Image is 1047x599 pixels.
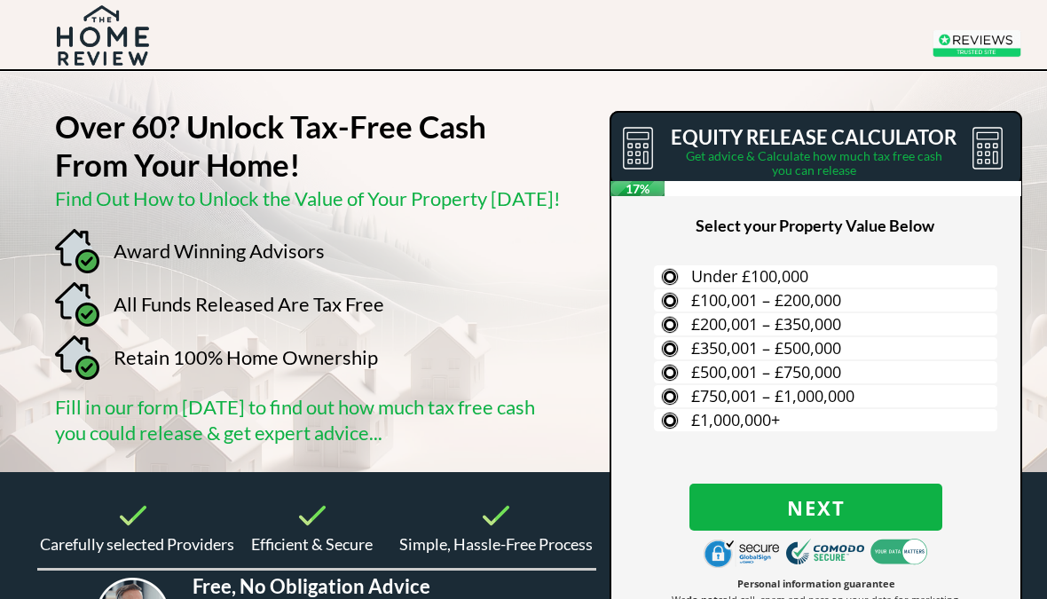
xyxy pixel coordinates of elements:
[691,409,780,430] span: £1,000,000+
[691,265,808,287] span: Under £100,000
[40,534,234,554] span: Carefully selected Providers
[114,239,325,263] span: Award Winning Advisors
[671,125,956,149] span: EQUITY RELEASE CALCULATOR
[691,313,841,335] span: £200,001 – £350,000
[689,484,942,531] button: Next
[691,385,854,406] span: £750,001 – £1,000,000
[689,496,942,519] span: Next
[55,186,561,210] span: Find Out How to Unlock the Value of Your Property [DATE]!
[114,345,378,369] span: Retain 100% Home Ownership
[691,289,841,311] span: £100,001 – £200,000
[114,292,384,316] span: All Funds Released Are Tax Free
[696,216,934,235] span: Select your Property Value Below
[399,534,593,554] span: Simple, Hassle-Free Process
[251,534,373,554] span: Efficient & Secure
[686,148,942,177] span: Get advice & Calculate how much tax free cash you can release
[193,574,430,598] span: Free, No Obligation Advice
[55,107,486,183] strong: Over 60? Unlock Tax-Free Cash From Your Home!
[737,577,895,590] span: Personal information guarantee
[55,395,535,445] span: Fill in our form [DATE] to find out how much tax free cash you could release & get expert advice...
[691,361,841,382] span: £500,001 – £750,000
[691,337,841,359] span: £350,001 – £500,000
[610,181,665,196] span: 17%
